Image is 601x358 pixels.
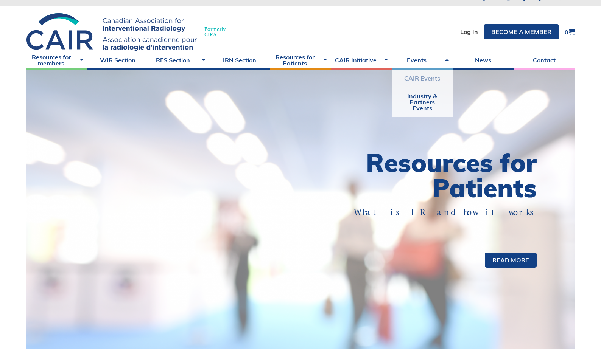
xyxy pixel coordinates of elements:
a: Resources for members [26,51,87,70]
span: Formerly CIRA [204,26,226,37]
a: Events [392,51,453,70]
a: Become a member [484,24,559,39]
a: News [453,51,514,70]
h1: Resources for Patients [300,150,537,201]
a: WIR Section [87,51,148,70]
p: What is IR and how it works [327,206,537,218]
a: Log In [460,29,478,35]
a: Resources for Patients [270,51,331,70]
a: FormerlyCIRA [26,13,233,51]
a: IRN Section [209,51,270,70]
a: 0 [565,29,575,35]
a: RFS Section [148,51,209,70]
a: Industry & Partners Events [395,87,449,117]
img: CIRA [26,13,197,51]
a: Read more [485,253,537,268]
a: CAIR Initiative [331,51,392,70]
a: Contact [514,51,575,70]
a: CAIR Events [395,70,449,87]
